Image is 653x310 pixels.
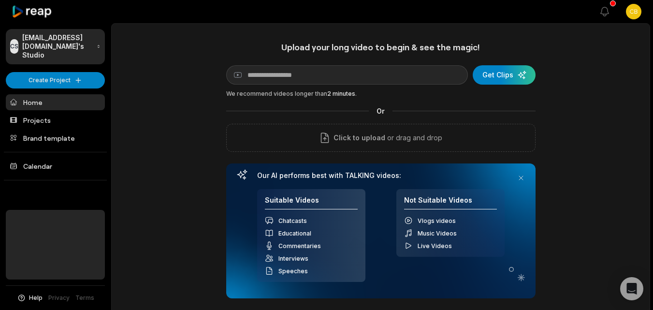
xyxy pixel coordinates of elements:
[6,72,105,89] button: Create Project
[48,294,70,302] a: Privacy
[418,242,452,250] span: Live Videos
[473,65,536,85] button: Get Clips
[10,39,18,54] div: CS
[6,112,105,128] a: Projects
[404,196,497,210] h4: Not Suitable Videos
[6,94,105,110] a: Home
[385,132,442,144] p: or drag and drop
[257,171,505,180] h3: Our AI performs best with TALKING videos:
[278,267,308,275] span: Speeches
[278,255,308,262] span: Interviews
[278,230,311,237] span: Educational
[226,42,536,53] h1: Upload your long video to begin & see the magic!
[22,33,93,60] p: [EMAIL_ADDRESS][DOMAIN_NAME]'s Studio
[75,294,94,302] a: Terms
[418,217,456,224] span: Vlogs videos
[226,89,536,98] div: We recommend videos longer than .
[278,242,321,250] span: Commentaries
[265,196,358,210] h4: Suitable Videos
[17,294,43,302] button: Help
[418,230,457,237] span: Music Videos
[334,132,385,144] span: Click to upload
[278,217,307,224] span: Chatcasts
[369,106,392,116] span: Or
[6,158,105,174] a: Calendar
[620,277,643,300] div: Open Intercom Messenger
[327,90,355,97] span: 2 minutes
[29,294,43,302] span: Help
[6,130,105,146] a: Brand template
